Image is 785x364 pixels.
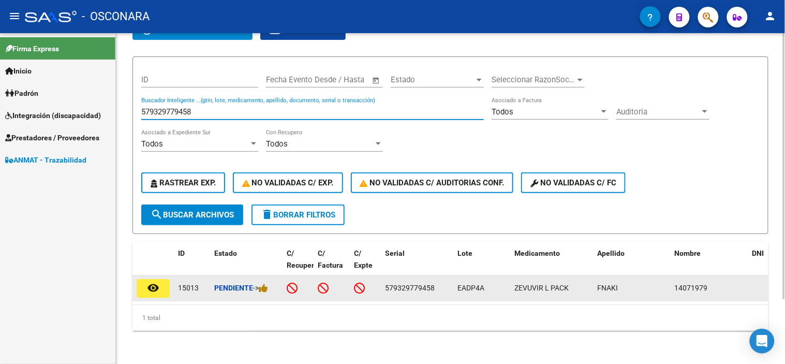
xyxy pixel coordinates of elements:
mat-icon: remove_red_eye [147,282,159,294]
datatable-header-cell: Estado [210,242,283,288]
span: Serial [385,249,405,257]
span: DNI [752,249,764,257]
span: C/ Expte [354,249,373,269]
span: Nombre [675,249,701,257]
datatable-header-cell: C/ Recupero [283,242,314,288]
div: Open Intercom Messenger [750,329,775,354]
span: EADP4A [457,284,484,292]
button: Open calendar [371,75,382,86]
datatable-header-cell: C/ Expte [350,242,381,288]
span: ID [178,249,185,257]
span: Rastrear Exp. [151,178,216,187]
span: C/ Factura [318,249,343,269]
button: No validadas c/ FC [521,172,626,193]
span: C/ Recupero [287,249,318,269]
span: Auditoria [616,107,700,117]
mat-icon: menu [8,10,21,22]
span: No Validadas c/ Auditorias Conf. [360,178,505,187]
span: Estado [214,249,237,257]
button: Rastrear Exp. [141,172,225,193]
mat-icon: search [151,208,163,221]
span: 15013 [178,284,199,292]
div: 1 total [132,305,768,331]
span: Padrón [5,88,38,99]
span: No validadas c/ FC [530,178,616,187]
span: Estado [391,75,475,84]
span: - OSCONARA [82,5,150,28]
button: Borrar Filtros [251,205,345,225]
span: forzar actualizacion [141,26,244,35]
span: Apellido [597,249,625,257]
datatable-header-cell: C/ Factura [314,242,350,288]
datatable-header-cell: Serial [381,242,453,288]
datatable-header-cell: ID [174,242,210,288]
span: -> [253,284,268,292]
input: Fecha inicio [266,75,308,84]
span: Lote [457,249,472,257]
datatable-header-cell: Lote [453,242,510,288]
mat-icon: delete [261,208,273,221]
datatable-header-cell: Apellido [593,242,671,288]
strong: Pendiente [214,284,253,292]
mat-icon: person [764,10,777,22]
span: Firma Express [5,43,59,54]
span: Inicio [5,65,32,77]
span: No Validadas c/ Exp. [242,178,334,187]
span: Buscar Archivos [151,210,234,220]
button: Buscar Archivos [141,205,243,225]
span: ANMAT - Trazabilidad [5,154,86,166]
span: Borrar Filtros [261,210,335,220]
span: Exportar CSV [269,26,337,35]
span: Integración (discapacidad) [5,110,101,121]
datatable-header-cell: Medicamento [510,242,593,288]
span: Todos [141,139,163,149]
span: FNAKI [597,284,618,292]
span: 14071979 [675,284,708,292]
span: Medicamento [514,249,560,257]
span: Todos [492,107,513,117]
datatable-header-cell: Nombre [671,242,748,288]
button: No Validadas c/ Auditorias Conf. [351,172,514,193]
button: No Validadas c/ Exp. [233,172,343,193]
span: Seleccionar RazonSocial [492,75,575,84]
input: Fecha fin [317,75,367,84]
span: ZEVUVIR L PACK [514,284,569,292]
span: Prestadores / Proveedores [5,132,99,143]
span: Todos [266,139,288,149]
span: 579329779458 [385,284,435,292]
